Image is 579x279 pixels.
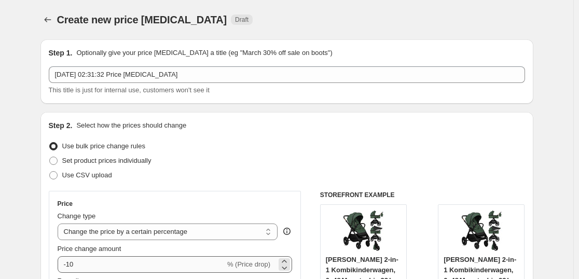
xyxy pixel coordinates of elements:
[342,210,384,252] img: 81n-oBG2YJL_80x.jpg
[320,191,525,199] h6: STOREFRONT EXAMPLE
[58,200,73,208] h3: Price
[49,66,525,83] input: 30% off holiday sale
[282,226,292,236] div: help
[58,245,121,253] span: Price change amount
[49,86,210,94] span: This title is just for internal use, customers won't see it
[58,212,96,220] span: Change type
[76,48,332,58] p: Optionally give your price [MEDICAL_DATA] a title (eg "March 30% off sale on boots")
[62,157,151,164] span: Set product prices individually
[62,171,112,179] span: Use CSV upload
[76,120,186,131] p: Select how the prices should change
[49,48,73,58] h2: Step 1.
[461,210,502,252] img: 81n-oBG2YJL_80x.jpg
[235,16,249,24] span: Draft
[227,260,270,268] span: % (Price drop)
[49,120,73,131] h2: Step 2.
[58,256,225,273] input: -15
[40,12,55,27] button: Price change jobs
[62,142,145,150] span: Use bulk price change rules
[57,14,227,25] span: Create new price [MEDICAL_DATA]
